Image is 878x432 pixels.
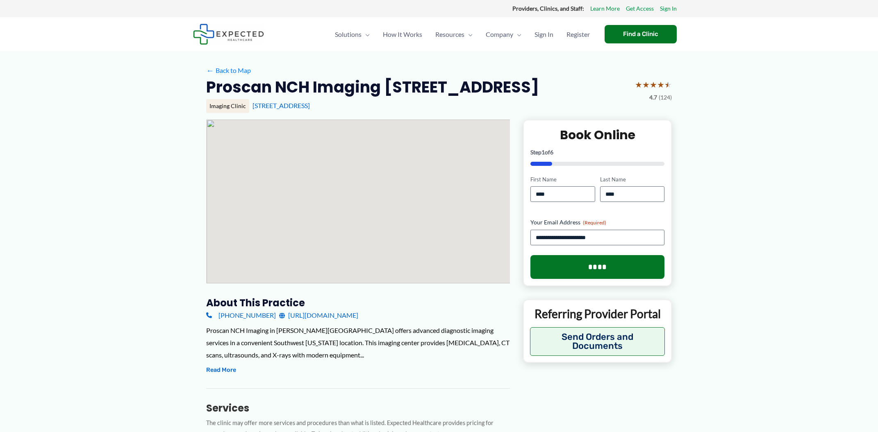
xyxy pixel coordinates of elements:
a: CompanyMenu Toggle [479,20,528,49]
span: Company [486,20,513,49]
span: Menu Toggle [362,20,370,49]
a: [STREET_ADDRESS] [252,102,310,109]
a: Register [560,20,596,49]
span: ★ [664,77,672,92]
div: Proscan NCH Imaging in [PERSON_NAME][GEOGRAPHIC_DATA] offers advanced diagnostic imaging services... [206,324,510,361]
span: Register [566,20,590,49]
a: Sign In [528,20,560,49]
div: Imaging Clinic [206,99,249,113]
h3: About this practice [206,296,510,309]
a: SolutionsMenu Toggle [328,20,376,49]
span: How It Works [383,20,422,49]
span: ★ [642,77,650,92]
span: (124) [659,92,672,103]
button: Read More [206,365,236,375]
a: Find a Clinic [605,25,677,43]
a: ←Back to Map [206,64,251,77]
label: Last Name [600,176,664,183]
a: How It Works [376,20,429,49]
span: Menu Toggle [513,20,521,49]
span: ★ [650,77,657,92]
img: Expected Healthcare Logo - side, dark font, small [193,24,264,45]
span: ← [206,66,214,74]
span: ★ [635,77,642,92]
a: [URL][DOMAIN_NAME] [279,309,358,321]
a: ResourcesMenu Toggle [429,20,479,49]
a: [PHONE_NUMBER] [206,309,276,321]
span: 6 [550,149,553,156]
span: Resources [435,20,464,49]
label: Your Email Address [530,218,664,226]
span: (Required) [583,219,606,226]
h2: Book Online [530,127,664,143]
p: Referring Provider Portal [530,306,665,321]
span: 1 [541,149,545,156]
label: First Name [530,176,595,183]
span: Menu Toggle [464,20,473,49]
a: Sign In [660,3,677,14]
a: Learn More [590,3,620,14]
h3: Services [206,402,510,414]
nav: Primary Site Navigation [328,20,596,49]
span: ★ [657,77,664,92]
span: Solutions [335,20,362,49]
span: 4.7 [649,92,657,103]
strong: Providers, Clinics, and Staff: [512,5,584,12]
p: Step of [530,149,664,155]
h2: Proscan NCH imaging [STREET_ADDRESS] [206,77,539,97]
button: Send Orders and Documents [530,327,665,356]
a: Get Access [626,3,654,14]
span: Sign In [535,20,553,49]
